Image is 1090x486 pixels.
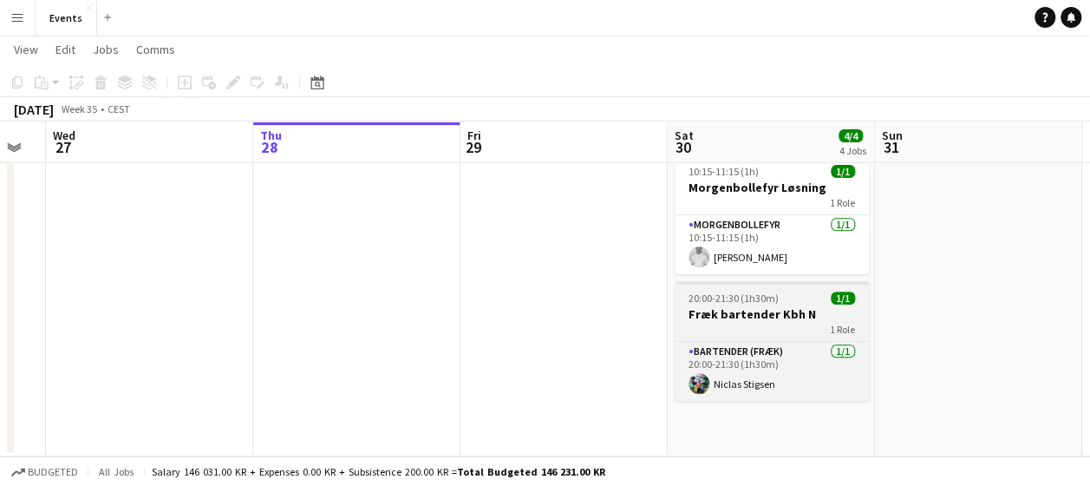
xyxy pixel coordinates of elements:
[258,137,282,157] span: 28
[675,215,869,274] app-card-role: Morgenbollefyr1/110:15-11:15 (1h)[PERSON_NAME]
[36,1,97,35] button: Events
[53,128,75,143] span: Wed
[467,128,481,143] span: Fri
[55,42,75,57] span: Edit
[689,165,759,178] span: 10:15-11:15 (1h)
[14,101,54,118] div: [DATE]
[7,38,45,61] a: View
[675,128,694,143] span: Sat
[95,465,137,478] span: All jobs
[9,463,81,482] button: Budgeted
[830,196,855,209] span: 1 Role
[50,137,75,157] span: 27
[57,102,101,115] span: Week 35
[675,154,869,274] app-job-card: 10:15-11:15 (1h)1/1Morgenbollefyr Løsning1 RoleMorgenbollefyr1/110:15-11:15 (1h)[PERSON_NAME]
[839,144,866,157] div: 4 Jobs
[831,165,855,178] span: 1/1
[879,137,903,157] span: 31
[152,465,605,478] div: Salary 146 031.00 KR + Expenses 0.00 KR + Subsistence 200.00 KR =
[675,281,869,401] app-job-card: 20:00-21:30 (1h30m)1/1Fræk bartender Kbh N1 RoleBartender (Fræk)1/120:00-21:30 (1h30m)Niclas Stigsen
[830,323,855,336] span: 1 Role
[675,306,869,322] h3: Fræk bartender Kbh N
[831,292,855,305] span: 1/1
[28,466,78,478] span: Budgeted
[93,42,119,57] span: Jobs
[839,129,863,142] span: 4/4
[86,38,126,61] a: Jobs
[14,42,38,57] span: View
[108,102,130,115] div: CEST
[882,128,903,143] span: Sun
[672,137,694,157] span: 30
[689,292,779,305] span: 20:00-21:30 (1h30m)
[260,128,282,143] span: Thu
[465,137,481,157] span: 29
[136,42,175,57] span: Comms
[457,465,605,478] span: Total Budgeted 146 231.00 KR
[129,38,182,61] a: Comms
[675,342,869,401] app-card-role: Bartender (Fræk)1/120:00-21:30 (1h30m)Niclas Stigsen
[49,38,82,61] a: Edit
[675,180,869,195] h3: Morgenbollefyr Løsning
